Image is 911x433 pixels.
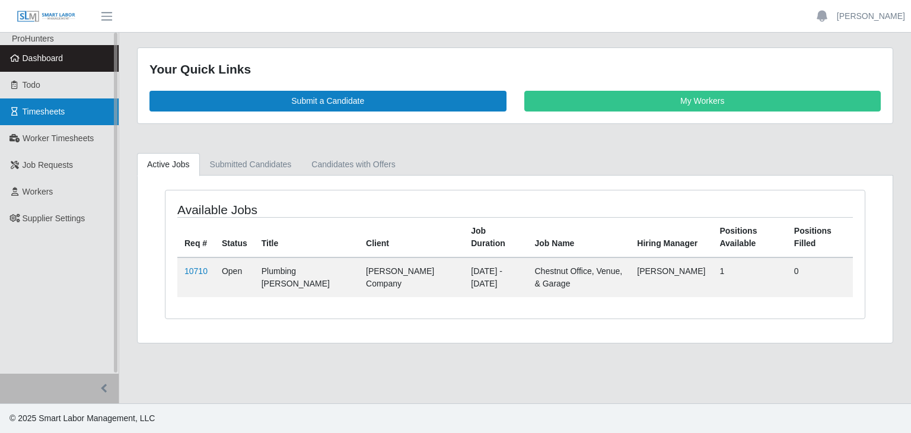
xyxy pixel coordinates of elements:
[524,91,881,112] a: My Workers
[464,217,527,257] th: Job Duration
[23,133,94,143] span: Worker Timesheets
[12,34,54,43] span: ProHunters
[359,257,464,297] td: [PERSON_NAME] Company
[630,257,712,297] td: [PERSON_NAME]
[17,10,76,23] img: SLM Logo
[137,153,200,176] a: Active Jobs
[23,187,53,196] span: Workers
[23,80,40,90] span: Todo
[23,107,65,116] span: Timesheets
[23,53,63,63] span: Dashboard
[149,60,881,79] div: Your Quick Links
[712,257,786,297] td: 1
[787,257,853,297] td: 0
[177,217,215,257] th: Req #
[184,266,208,276] a: 10710
[464,257,527,297] td: [DATE] - [DATE]
[254,217,359,257] th: Title
[215,217,254,257] th: Status
[712,217,786,257] th: Positions Available
[837,10,905,23] a: [PERSON_NAME]
[301,153,405,176] a: Candidates with Offers
[359,217,464,257] th: Client
[23,214,85,223] span: Supplier Settings
[787,217,853,257] th: Positions Filled
[630,217,712,257] th: Hiring Manager
[149,91,507,112] a: Submit a Candidate
[254,257,359,297] td: Plumbing [PERSON_NAME]
[9,413,155,423] span: © 2025 Smart Labor Management, LLC
[528,217,630,257] th: Job Name
[215,257,254,297] td: Open
[177,202,448,217] h4: Available Jobs
[200,153,302,176] a: Submitted Candidates
[528,257,630,297] td: Chestnut Office, Venue, & Garage
[23,160,74,170] span: Job Requests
